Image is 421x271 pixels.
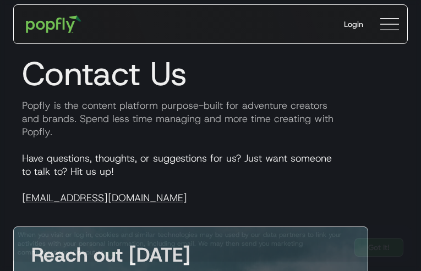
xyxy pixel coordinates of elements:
[18,230,346,257] div: When you visit or log in, cookies and similar technologies may be used by our data partners to li...
[13,99,408,139] p: Popfly is the content platform purpose-built for adventure creators and brands. Spend less time m...
[13,54,408,93] h1: Contact Us
[354,238,403,257] a: Got It!
[22,191,187,204] a: [EMAIL_ADDRESS][DOMAIN_NAME]
[13,152,408,204] p: Have questions, thoughts, or suggestions for us? Just want someone to talk to? Hit us up!
[344,19,363,30] div: Login
[335,10,372,38] a: Login
[18,8,89,41] a: home
[103,248,117,257] a: here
